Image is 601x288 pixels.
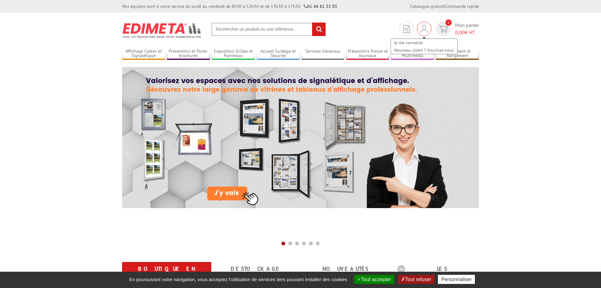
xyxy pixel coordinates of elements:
[346,49,389,59] a: Présentoirs Presse et Journaux
[421,25,428,33] img: devis rapide
[301,49,345,59] a: Services Généraux
[445,3,479,9] a: Commande rapide
[219,263,293,275] a: Destockage
[304,3,337,9] strong: 01 46 81 33 03
[122,49,165,59] a: Affichage Cadres et Signalétique
[397,263,475,276] b: Les promotions
[308,263,382,275] a: nouveautés
[445,19,452,26] span: 0
[398,275,434,284] button: Tout refuser
[434,22,479,36] a: devis rapide 0 Mon panier 0,00€ HT
[130,263,204,286] a: Boutique en ligne
[417,22,431,36] div: Je me connecte Nouveau client ? Inscrivez-vous
[455,29,479,36] span: € HT
[354,275,394,284] button: Tout accepter
[455,29,465,35] span: 0,00
[410,3,444,9] a: Catalogue gratuit
[211,23,326,36] input: Rechercher un produit ou une référence...
[455,22,479,36] span: Mon panier
[391,46,457,54] a: Nouveau client ? Inscrivez-vous
[397,263,471,286] a: Les promotions
[403,25,410,33] img: devis rapide
[438,275,475,284] button: Personnaliser (fenêtre modale)
[410,3,479,9] div: |
[122,3,337,9] div: Nos équipes sont à votre service du lundi au vendredi de 8h30 à 12h30 et de 13h30 à 17h30
[391,39,457,46] a: Je me connecte
[167,49,210,59] a: Présentoirs et Porte-brochures
[312,23,326,36] input: rechercher
[257,49,300,59] a: Accueil Guidage et Sécurité
[126,277,351,282] span: En poursuivant votre navigation, vous acceptez l'utilisation de services tiers pouvant installer ...
[439,25,448,33] img: devis rapide
[212,49,255,59] a: Exposition Grilles et Panneaux
[122,19,202,42] img: Présentoir, panneau, stand - Edimeta - PLV, affichage, mobilier bureau, entreprise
